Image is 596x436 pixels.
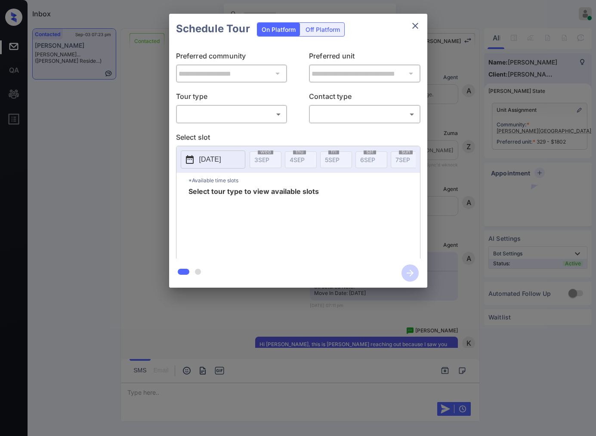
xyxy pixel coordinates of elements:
[176,91,287,105] p: Tour type
[181,150,245,169] button: [DATE]
[188,188,319,257] span: Select tour type to view available slots
[188,173,420,188] p: *Available time slots
[169,14,257,44] h2: Schedule Tour
[257,23,300,36] div: On Platform
[176,132,420,146] p: Select slot
[176,51,287,64] p: Preferred community
[301,23,344,36] div: Off Platform
[309,51,420,64] p: Preferred unit
[407,17,424,34] button: close
[199,154,221,165] p: [DATE]
[309,91,420,105] p: Contact type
